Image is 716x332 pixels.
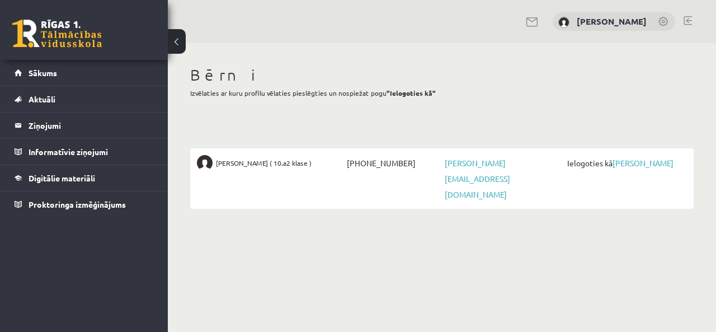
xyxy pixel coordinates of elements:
legend: Informatīvie ziņojumi [29,139,154,165]
a: Informatīvie ziņojumi [15,139,154,165]
img: Rūta Talle [197,155,213,171]
span: [PHONE_NUMBER] [344,155,442,171]
p: Izvēlaties ar kuru profilu vēlaties pieslēgties un nospiežat pogu [190,88,694,98]
h1: Bērni [190,66,694,85]
a: Proktoringa izmēģinājums [15,191,154,217]
span: Sākums [29,68,57,78]
img: Inga Talle [558,17,569,28]
span: Aktuāli [29,94,55,104]
legend: Ziņojumi [29,113,154,138]
span: Proktoringa izmēģinājums [29,199,126,209]
a: Aktuāli [15,86,154,112]
a: Sākums [15,60,154,86]
span: Digitālie materiāli [29,173,95,183]
a: [PERSON_NAME] [577,16,647,27]
a: Digitālie materiāli [15,165,154,191]
a: [PERSON_NAME] [613,158,673,168]
a: Ziņojumi [15,113,154,138]
a: [PERSON_NAME][EMAIL_ADDRESS][DOMAIN_NAME] [445,158,510,199]
span: [PERSON_NAME] ( 10.a2 klase ) [216,155,312,171]
span: Ielogoties kā [564,155,687,171]
b: "Ielogoties kā" [387,88,436,97]
a: Rīgas 1. Tālmācības vidusskola [12,20,102,48]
